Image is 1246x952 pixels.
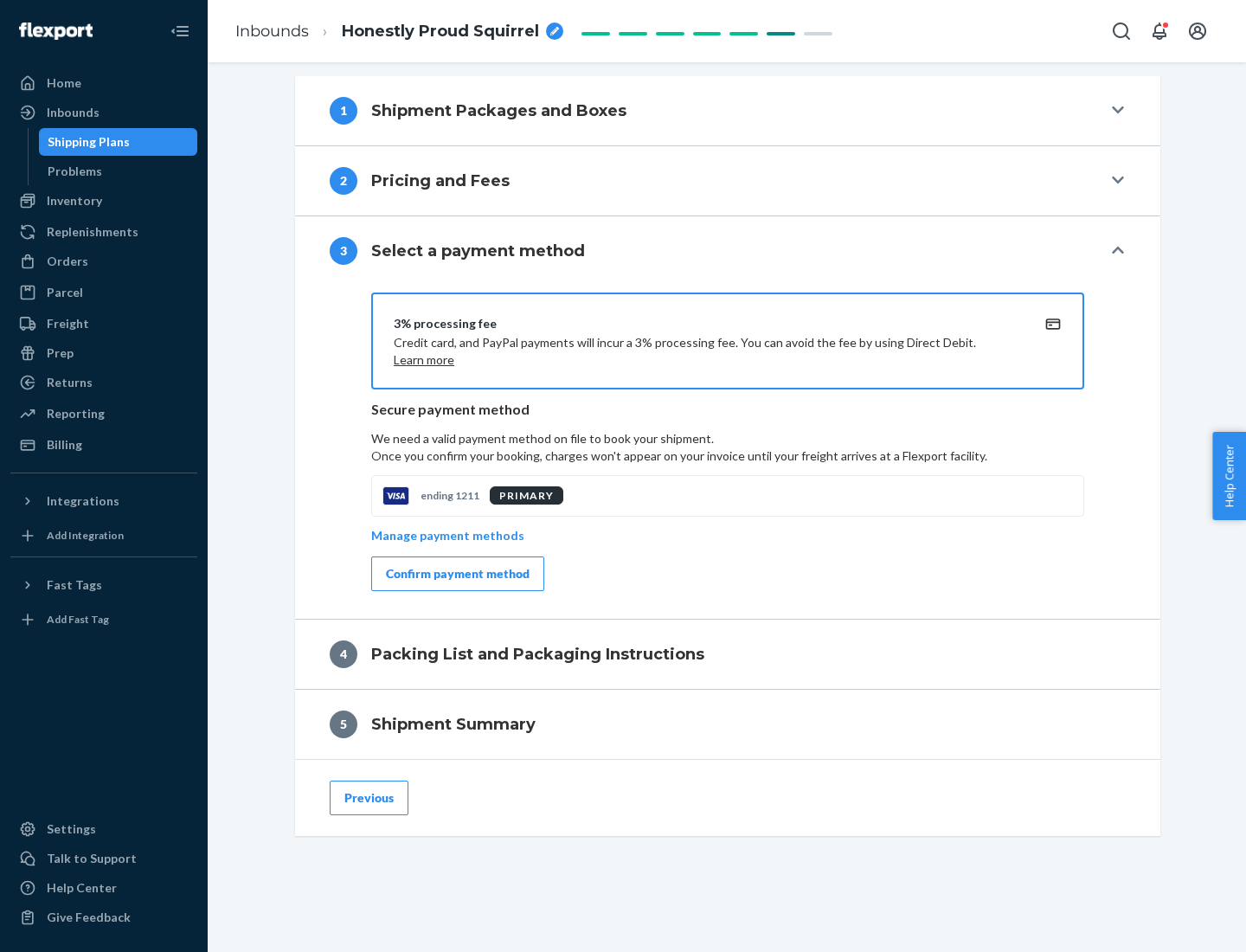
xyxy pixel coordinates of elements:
button: Learn more [394,351,454,369]
div: Returns [47,374,93,391]
div: 3 [330,237,357,265]
button: 1Shipment Packages and Boxes [295,76,1160,145]
h4: Select a payment method [371,240,585,262]
a: Inbounds [10,99,197,126]
div: Talk to Support [47,850,137,867]
button: Previous [330,781,408,815]
div: 4 [330,640,357,668]
button: Open Search Box [1104,14,1139,48]
ol: breadcrumbs [222,6,577,57]
div: 5 [330,711,357,738]
button: Confirm payment method [371,556,544,591]
a: Talk to Support [10,845,197,872]
a: Orders [10,248,197,275]
div: Freight [47,315,89,332]
a: Problems [39,158,198,185]
a: Returns [10,369,197,396]
button: 2Pricing and Fees [295,146,1160,215]
button: Help Center [1212,432,1246,520]
button: Open account menu [1180,14,1215,48]
a: Prep [10,339,197,367]
div: Add Fast Tag [47,612,109,627]
div: Replenishments [47,223,138,241]
span: Honestly Proud Squirrel [342,21,539,43]
h4: Pricing and Fees [371,170,510,192]
button: 4Packing List and Packaging Instructions [295,620,1160,689]
h4: Packing List and Packaging Instructions [371,643,704,666]
div: 2 [330,167,357,195]
a: Replenishments [10,218,197,246]
button: Integrations [10,487,197,515]
div: Billing [47,436,82,453]
p: Secure payment method [371,400,1084,420]
div: Confirm payment method [386,565,530,582]
h4: Shipment Summary [371,713,536,736]
p: We need a valid payment method on file to book your shipment. [371,430,1084,465]
a: Inbounds [235,22,309,41]
button: 5Shipment Summary [295,690,1160,759]
a: Home [10,69,197,97]
p: Credit card, and PayPal payments will incur a 3% processing fee. You can avoid the fee by using D... [394,334,1020,369]
a: Billing [10,431,197,459]
div: Add Integration [47,528,124,543]
div: Orders [47,253,88,270]
img: Flexport logo [19,23,93,40]
a: Help Center [10,874,197,902]
div: Problems [48,163,102,180]
a: Parcel [10,279,197,306]
div: Settings [47,820,96,838]
a: Reporting [10,400,197,428]
button: Fast Tags [10,571,197,599]
button: 3Select a payment method [295,216,1160,286]
a: Freight [10,310,197,338]
a: Add Integration [10,522,197,550]
div: Home [47,74,81,92]
div: Prep [47,344,74,362]
button: Open notifications [1142,14,1177,48]
div: Give Feedback [47,909,131,926]
a: Inventory [10,187,197,215]
button: Close Navigation [163,14,197,48]
p: Once you confirm your booking, charges won't appear on your invoice until your freight arrives at... [371,447,1084,465]
button: Give Feedback [10,904,197,931]
h4: Shipment Packages and Boxes [371,100,626,122]
div: 1 [330,97,357,125]
div: Reporting [47,405,105,422]
div: Inventory [47,192,102,209]
div: Integrations [47,492,119,510]
a: Shipping Plans [39,128,198,156]
p: Manage payment methods [371,527,524,544]
a: Settings [10,815,197,843]
div: Shipping Plans [48,133,130,151]
div: PRIMARY [490,486,563,505]
div: Fast Tags [47,576,102,594]
div: Help Center [47,879,117,897]
div: Parcel [47,284,83,301]
a: Add Fast Tag [10,606,197,634]
div: 3% processing fee [394,315,1020,332]
p: ending 1211 [421,488,479,503]
div: Inbounds [47,104,100,121]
